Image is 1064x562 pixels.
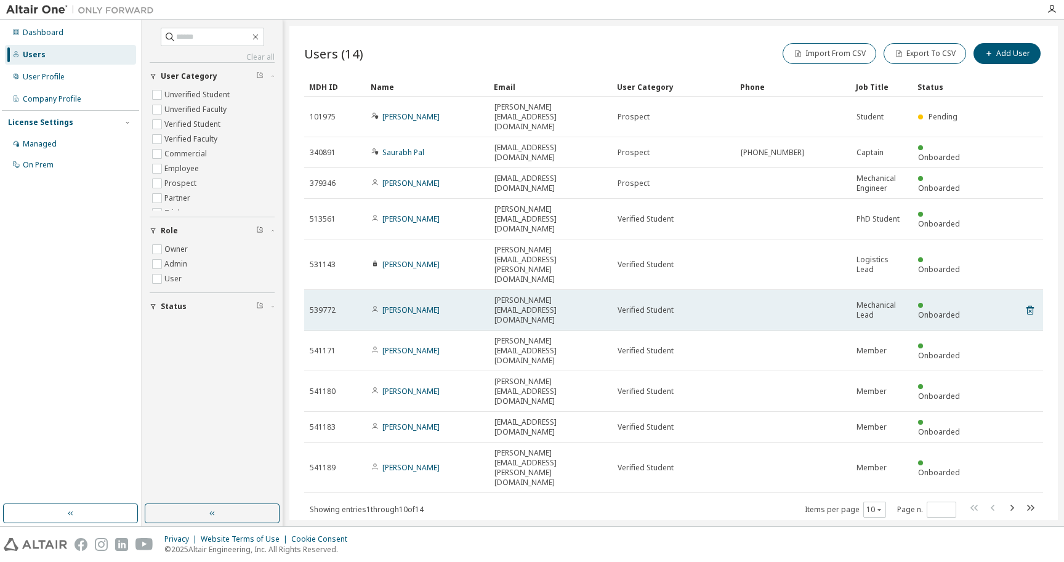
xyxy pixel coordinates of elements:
[918,467,960,478] span: Onboarded
[23,160,54,170] div: On Prem
[164,161,201,176] label: Employee
[494,417,607,437] span: [EMAIL_ADDRESS][DOMAIN_NAME]
[164,117,223,132] label: Verified Student
[6,4,160,16] img: Altair One
[618,148,650,158] span: Prospect
[4,538,67,551] img: altair_logo.svg
[618,260,674,270] span: Verified Student
[8,118,73,127] div: License Settings
[856,174,907,193] span: Mechanical Engineer
[918,219,960,229] span: Onboarded
[856,387,887,396] span: Member
[856,148,884,158] span: Captain
[856,214,900,224] span: PhD Student
[23,72,65,82] div: User Profile
[618,112,650,122] span: Prospect
[371,77,484,97] div: Name
[856,77,908,97] div: Job Title
[164,271,184,286] label: User
[164,257,190,271] label: Admin
[164,206,182,220] label: Trial
[382,462,440,473] a: [PERSON_NAME]
[918,391,960,401] span: Onboarded
[164,147,209,161] label: Commercial
[494,204,607,234] span: [PERSON_NAME][EMAIL_ADDRESS][DOMAIN_NAME]
[918,183,960,193] span: Onboarded
[856,422,887,432] span: Member
[918,310,960,320] span: Onboarded
[494,295,607,325] span: [PERSON_NAME][EMAIL_ADDRESS][DOMAIN_NAME]
[164,242,190,257] label: Owner
[897,502,956,518] span: Page n.
[856,300,907,320] span: Mechanical Lead
[75,538,87,551] img: facebook.svg
[161,302,187,311] span: Status
[310,179,336,188] span: 379346
[256,302,264,311] span: Clear filter
[494,77,607,97] div: Email
[741,148,804,158] span: [PHONE_NUMBER]
[304,45,363,62] span: Users (14)
[618,179,650,188] span: Prospect
[23,28,63,38] div: Dashboard
[256,226,264,236] span: Clear filter
[309,77,361,97] div: MDH ID
[494,102,607,132] span: [PERSON_NAME][EMAIL_ADDRESS][DOMAIN_NAME]
[617,77,730,97] div: User Category
[382,147,424,158] a: Saurabh Pal
[150,63,275,90] button: User Category
[164,191,193,206] label: Partner
[150,217,275,244] button: Role
[918,427,960,437] span: Onboarded
[856,255,907,275] span: Logistics Lead
[164,544,355,555] p: © 2025 Altair Engineering, Inc. All Rights Reserved.
[917,77,969,97] div: Status
[382,259,440,270] a: [PERSON_NAME]
[618,214,674,224] span: Verified Student
[310,422,336,432] span: 541183
[618,463,674,473] span: Verified Student
[856,346,887,356] span: Member
[310,305,336,315] span: 539772
[382,422,440,432] a: [PERSON_NAME]
[256,71,264,81] span: Clear filter
[115,538,128,551] img: linkedin.svg
[161,71,217,81] span: User Category
[310,387,336,396] span: 541180
[310,148,336,158] span: 340891
[291,534,355,544] div: Cookie Consent
[494,174,607,193] span: [EMAIL_ADDRESS][DOMAIN_NAME]
[201,534,291,544] div: Website Terms of Use
[150,52,275,62] a: Clear all
[740,77,846,97] div: Phone
[310,260,336,270] span: 531143
[164,87,232,102] label: Unverified Student
[382,178,440,188] a: [PERSON_NAME]
[805,502,886,518] span: Items per page
[783,43,876,64] button: Import From CSV
[23,50,46,60] div: Users
[164,176,199,191] label: Prospect
[618,346,674,356] span: Verified Student
[310,346,336,356] span: 541171
[856,112,884,122] span: Student
[918,264,960,275] span: Onboarded
[310,463,336,473] span: 541189
[618,305,674,315] span: Verified Student
[310,214,336,224] span: 513561
[164,132,220,147] label: Verified Faculty
[382,345,440,356] a: [PERSON_NAME]
[494,377,607,406] span: [PERSON_NAME][EMAIL_ADDRESS][DOMAIN_NAME]
[494,336,607,366] span: [PERSON_NAME][EMAIL_ADDRESS][DOMAIN_NAME]
[135,538,153,551] img: youtube.svg
[618,387,674,396] span: Verified Student
[382,305,440,315] a: [PERSON_NAME]
[382,386,440,396] a: [PERSON_NAME]
[382,214,440,224] a: [PERSON_NAME]
[23,139,57,149] div: Managed
[23,94,81,104] div: Company Profile
[95,538,108,551] img: instagram.svg
[618,422,674,432] span: Verified Student
[866,505,883,515] button: 10
[494,143,607,163] span: [EMAIL_ADDRESS][DOMAIN_NAME]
